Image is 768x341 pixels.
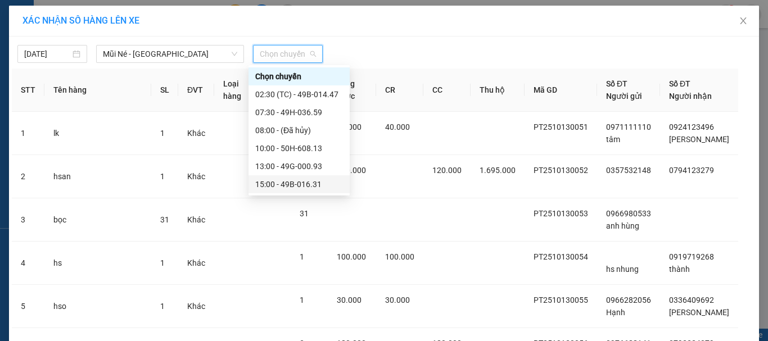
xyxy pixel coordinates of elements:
span: Nhận: [107,10,134,21]
td: hsan [44,155,151,198]
span: 1 [160,129,165,138]
td: hso [44,285,151,328]
span: PT2510130055 [534,295,588,304]
td: Khác [178,242,214,285]
span: Gửi: [10,10,27,21]
span: XÁC NHẬN SỐ HÀNG LÊN XE [22,15,139,26]
span: PT2510130052 [534,166,588,175]
span: PT2510130054 [534,252,588,261]
th: Tổng cước [328,69,376,112]
span: Chọn chuyến [260,46,316,62]
td: 1 [12,112,44,155]
span: 0966282056 [606,295,651,304]
span: 140 htk [26,51,83,70]
span: 30.000 [385,295,410,304]
div: 10:00 - 50H-608.13 [255,142,343,154]
span: 31 [160,215,169,224]
span: 0357532148 [606,166,651,175]
div: [PERSON_NAME] [10,10,100,35]
button: Close [728,6,759,37]
th: CR [376,69,423,112]
span: 31 [300,209,309,218]
div: 0947047125 [10,35,100,51]
span: thành [669,265,690,274]
span: 1 [160,258,165,267]
div: 08:00 - (Đã hủy) [255,124,343,137]
span: 0794123279 [669,166,714,175]
th: ĐVT [178,69,214,112]
span: down [231,51,238,57]
div: 07:30 - 49H-036.59 [255,106,343,119]
span: close [739,16,748,25]
span: PT2510130051 [534,122,588,131]
span: 1 [300,295,304,304]
div: 02:30 (TC) - 49B-014.47 [255,88,343,101]
td: 4 [12,242,44,285]
span: Mũi Né - Đà Lạt [103,46,237,62]
span: 120.000 [337,166,366,175]
span: 1 [160,302,165,311]
th: Loại hàng [214,69,252,112]
span: 120.000 [432,166,462,175]
div: Chọn chuyến [255,70,343,83]
td: 5 [12,285,44,328]
th: CC [423,69,471,112]
span: 0966980533 [606,209,651,218]
span: 0336409692 [669,295,714,304]
span: tâm [606,135,620,144]
th: Mã GD [525,69,597,112]
span: anh hùng [606,221,639,230]
span: hs nhung [606,265,639,274]
span: DĐ: [107,57,124,69]
span: Hạnh [606,308,625,317]
th: STT [12,69,44,112]
span: PT2510130053 [534,209,588,218]
span: Người nhận [669,92,712,101]
input: 13/10/2025 [24,48,70,60]
span: 0919719268 [669,252,714,261]
span: 40.000 [385,122,410,131]
td: Khác [178,285,214,328]
span: [PERSON_NAME] [669,135,729,144]
span: Số ĐT [669,79,690,88]
span: 100.000 [337,252,366,261]
div: 0373885391 [107,35,222,51]
span: 0924123496 [669,122,714,131]
span: 0971111110 [606,122,651,131]
th: Thu hộ [471,69,525,112]
th: SL [151,69,178,112]
td: Khác [178,155,214,198]
span: N3 tân hội [124,51,201,70]
span: 1.695.000 [480,166,516,175]
div: 15:00 - 49B-016.31 [255,178,343,190]
td: 2 [12,155,44,198]
div: [GEOGRAPHIC_DATA] [107,10,222,35]
span: 1 [160,172,165,181]
td: bọc [44,198,151,242]
span: 100.000 [385,252,414,261]
td: lk [44,112,151,155]
div: Chọn chuyến [249,67,350,85]
td: Khác [178,198,214,242]
span: Số ĐT [606,79,627,88]
span: 30.000 [337,295,362,304]
span: DĐ: [10,57,26,69]
span: CHƯA CƯỚC : [106,80,170,92]
div: 13:00 - 49G-000.93 [255,160,343,172]
td: Khác [178,112,214,155]
span: [PERSON_NAME] [669,308,729,317]
div: 80.000 [106,77,223,93]
span: Người gửi [606,92,642,101]
span: 1 [300,252,304,261]
td: 3 [12,198,44,242]
td: hs [44,242,151,285]
th: Tên hàng [44,69,151,112]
